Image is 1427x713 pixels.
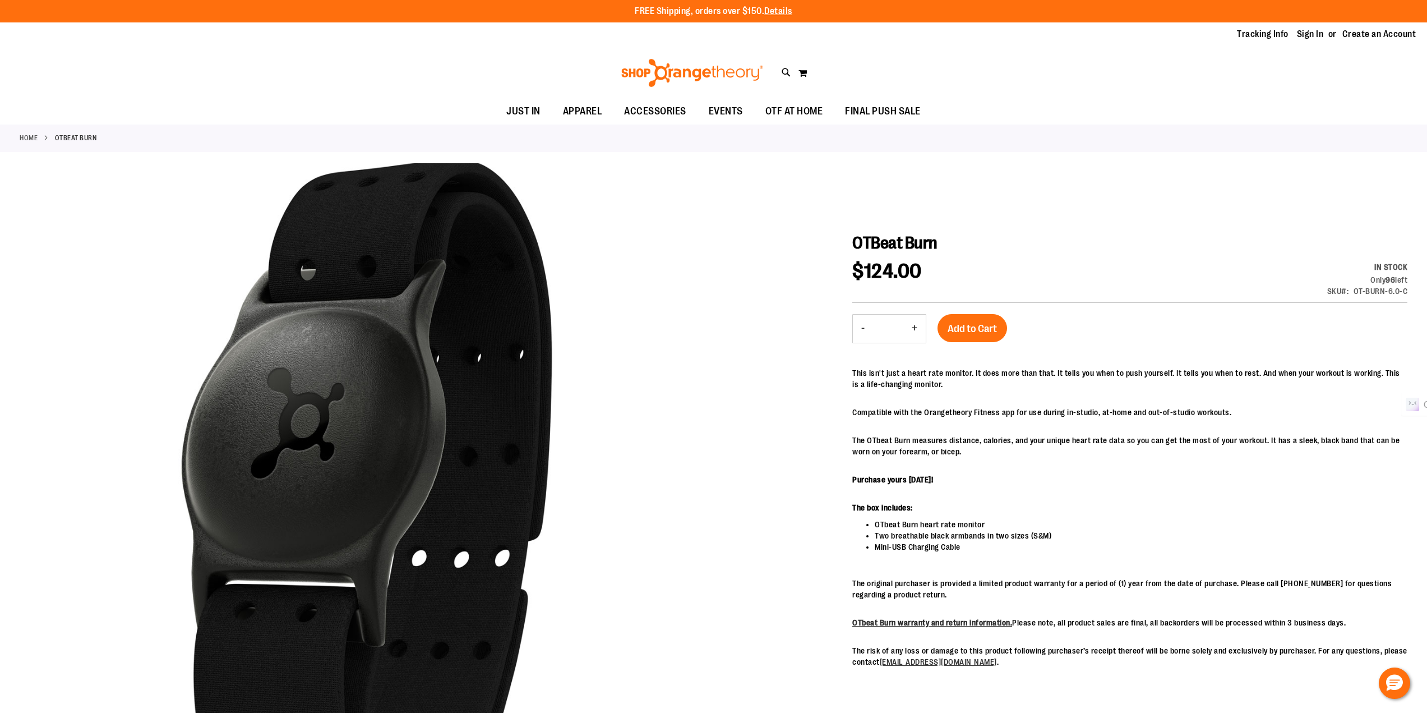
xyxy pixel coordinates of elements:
div: Only 96 left [1327,274,1408,286]
strong: SKU [1327,287,1349,296]
a: JUST IN [495,99,552,125]
input: Product quantity [873,315,903,342]
a: [EMAIL_ADDRESS][DOMAIN_NAME] [880,657,997,666]
p: This isn't just a heart rate monitor. It does more than that. It tells you when to push yourself.... [852,367,1407,390]
b: The box includes: [852,503,913,512]
b: Purchase yours [DATE]! [852,475,933,484]
a: APPAREL [552,99,613,125]
a: Details [764,6,792,16]
span: $124.00 [852,260,922,283]
span: Add to Cart [948,323,997,335]
a: ACCESSORIES [613,99,698,125]
span: OTF AT HOME [765,99,823,124]
li: Mini-USB Charging Cable [875,541,1407,553]
button: Decrease product quantity [853,315,873,343]
a: FINAL PUSH SALE [834,99,932,125]
button: Increase product quantity [903,315,926,343]
p: FREE Shipping, orders over $150. [635,5,792,18]
strong: OTBeat Burn [55,133,97,143]
strong: 96 [1386,275,1395,284]
span: APPAREL [563,99,602,124]
a: OTbeat Burn warranty and return information. [852,618,1012,627]
div: Availability [1327,261,1408,273]
a: EVENTS [698,99,754,125]
img: Shop Orangetheory [620,59,765,87]
p: The OTbeat Burn measures distance, calories, and your unique heart rate data so you can get the m... [852,435,1407,457]
div: OT-BURN-6.0-C [1354,286,1408,297]
p: The risk of any loss or damage to this product following purchaser’s receipt thereof will be born... [852,645,1407,668]
p: Compatible with the Orangetheory Fitness app for use during in-studio, at-home and out-of-studio ... [852,407,1407,418]
a: Create an Account [1342,28,1416,40]
button: Add to Cart [938,314,1007,342]
a: Tracking Info [1237,28,1289,40]
p: Please note, all product sales are final, all backorders will be processed within 3 business days. [852,617,1407,628]
span: ACCESSORIES [624,99,686,124]
a: Home [20,133,38,143]
span: OTBeat Burn [852,233,938,252]
li: OTbeat Burn heart rate monitor [875,519,1407,530]
span: In stock [1374,263,1407,272]
span: JUST IN [506,99,541,124]
span: EVENTS [709,99,743,124]
span: FINAL PUSH SALE [845,99,921,124]
li: Two breathable black armbands in two sizes (S&M) [875,530,1407,541]
a: Sign In [1297,28,1324,40]
a: OTF AT HOME [754,99,834,124]
p: The original purchaser is provided a limited product warranty for a period of (1) year from the d... [852,578,1407,600]
button: Hello, have a question? Let’s chat. [1379,668,1410,699]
